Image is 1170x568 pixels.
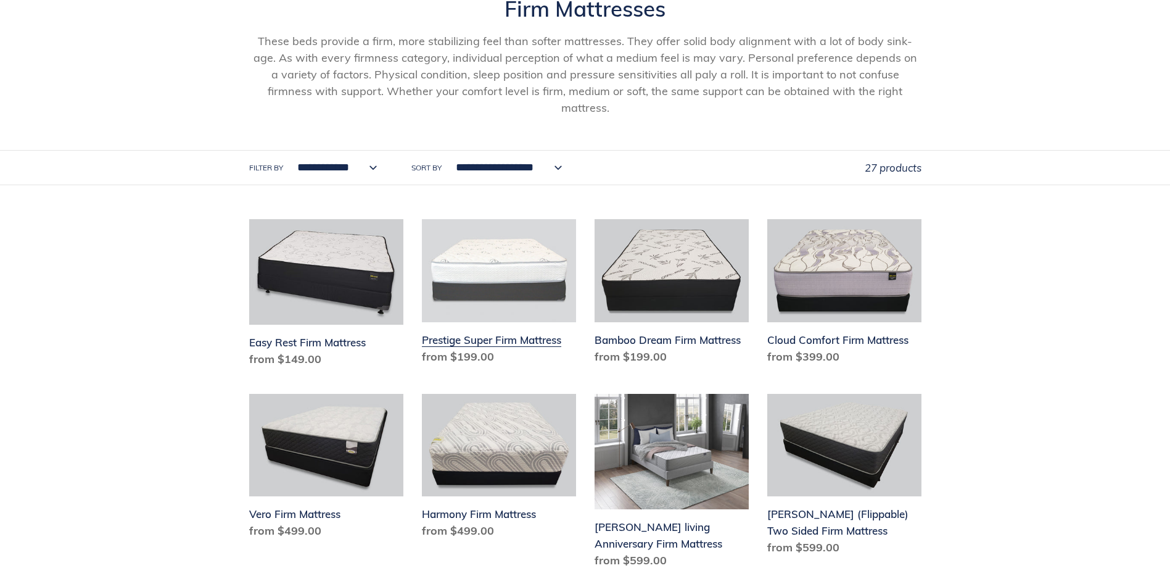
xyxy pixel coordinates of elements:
[422,219,576,370] a: Prestige Super Firm Mattress
[249,162,283,173] label: Filter by
[249,219,403,372] a: Easy Rest Firm Mattress
[595,219,749,370] a: Bamboo Dream Firm Mattress
[767,219,921,370] a: Cloud Comfort Firm Mattress
[249,394,403,545] a: Vero Firm Mattress
[865,161,921,174] span: 27 products
[422,394,576,545] a: Harmony Firm Mattress
[411,162,442,173] label: Sort by
[253,34,917,115] span: These beds provide a firm, more stabilizing feel than softer mattresses. They offer solid body al...
[767,394,921,561] a: Del Ray (Flippable) Two Sided Firm Mattress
